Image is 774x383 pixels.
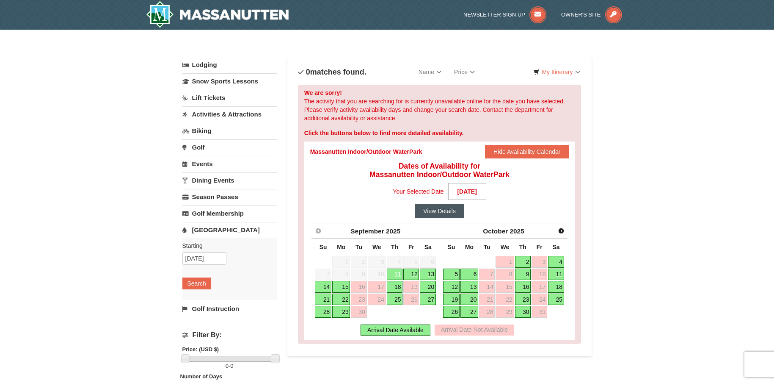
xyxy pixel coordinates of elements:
a: 15 [496,281,514,293]
a: 21 [479,294,495,305]
span: Owner's Site [561,11,601,18]
a: My Itinerary [528,66,585,78]
a: 1 [496,256,514,268]
label: - [182,362,277,370]
a: 8 [496,269,514,280]
div: Arrival Date Not Available [435,325,514,336]
a: 24 [368,294,386,305]
a: 26 [443,306,460,318]
div: Click the buttons below to find more detailed availability. [304,129,575,137]
span: Monday [465,244,474,250]
a: 3 [532,256,547,268]
a: 25 [548,294,564,305]
a: Dining Events [182,172,277,188]
span: Newsletter Sign Up [463,11,525,18]
a: 12 [443,281,460,293]
span: Tuesday [484,244,490,250]
a: 25 [387,294,403,305]
a: Snow Sports Lessons [182,73,277,89]
a: Lodging [182,57,277,72]
a: 4 [548,256,564,268]
span: Sunday [448,244,455,250]
a: 9 [515,269,531,280]
a: Prev [312,225,324,237]
a: 13 [420,269,436,280]
div: The activity that you are searching for is currently unavailable online for the date you have sel... [298,85,581,344]
strong: Number of Days [180,373,223,380]
a: 21 [315,294,331,305]
span: 3 [368,256,386,268]
a: 12 [403,269,419,280]
h4: Filter By: [182,331,277,339]
span: 8 [332,269,350,280]
a: [GEOGRAPHIC_DATA] [182,222,277,238]
label: Starting [182,241,270,250]
a: 20 [460,294,478,305]
a: 29 [496,306,514,318]
a: 11 [387,269,403,280]
span: Saturday [424,244,432,250]
button: Hide Availability Calendar [485,145,569,158]
h4: matches found. [298,68,366,76]
a: 28 [479,306,495,318]
a: 18 [548,281,564,293]
a: 31 [532,306,547,318]
div: Arrival Date Available [361,325,430,336]
h4: Dates of Availability for Massanutten Indoor/Outdoor WaterPark [310,162,569,179]
span: 10 [368,269,386,280]
span: 4 [387,256,403,268]
a: 7 [479,269,495,280]
a: Activities & Attractions [182,106,277,122]
span: 1 [332,256,350,268]
a: 27 [460,306,478,318]
span: Your Selected Date [393,185,444,198]
span: Wednesday [501,244,510,250]
span: 6 [420,256,436,268]
a: 16 [351,281,366,293]
span: Saturday [553,244,560,250]
a: Golf [182,139,277,155]
a: Owner's Site [561,11,622,18]
span: Tuesday [355,244,362,250]
span: 2025 [386,228,400,235]
a: 15 [332,281,350,293]
a: Massanutten Resort [146,1,289,28]
a: 5 [443,269,460,280]
span: 5 [403,256,419,268]
a: Name [412,64,448,80]
strong: We are sorry! [304,89,342,96]
a: Newsletter Sign Up [463,11,546,18]
span: Monday [337,244,345,250]
strong: [DATE] [448,183,486,200]
span: 0 [306,68,310,76]
a: 17 [532,281,547,293]
a: 22 [496,294,514,305]
a: Season Passes [182,189,277,205]
a: 19 [443,294,460,305]
span: 7 [315,269,331,280]
a: 28 [315,306,331,318]
span: Wednesday [372,244,381,250]
a: 14 [479,281,495,293]
span: Prev [315,228,322,234]
a: 20 [420,281,436,293]
button: Search [182,278,211,289]
span: 0 [230,363,233,369]
a: Biking [182,123,277,139]
a: Next [555,225,567,237]
a: 17 [368,281,386,293]
a: 11 [548,269,564,280]
a: 29 [332,306,350,318]
a: 14 [315,281,331,293]
span: Next [558,228,565,234]
span: 9 [351,269,366,280]
span: Friday [537,244,543,250]
a: 23 [515,294,531,305]
a: 30 [351,306,366,318]
span: September [350,228,384,235]
a: Golf Instruction [182,301,277,316]
a: Events [182,156,277,172]
a: 6 [460,269,478,280]
div: Massanutten Indoor/Outdoor WaterPark [310,147,422,156]
a: 2 [515,256,531,268]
